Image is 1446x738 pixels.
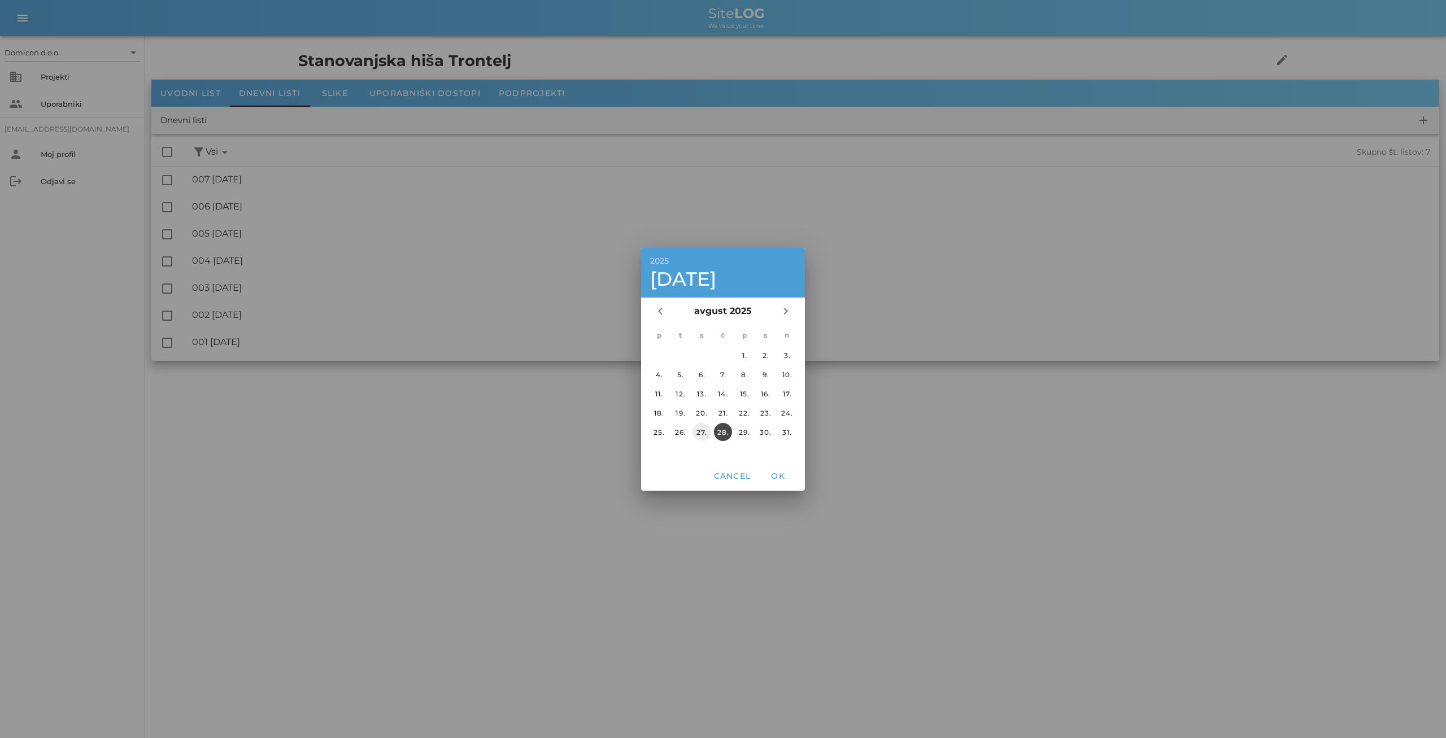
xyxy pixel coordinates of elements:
[691,326,712,345] th: s
[778,351,796,359] div: 3.
[756,404,774,422] button: 23.
[778,385,796,403] button: 17.
[649,326,669,345] th: p
[692,389,711,398] div: 13.
[756,370,774,378] div: 9.
[760,466,796,486] button: OK
[672,389,690,398] div: 12.
[672,427,690,436] div: 26.
[756,346,774,364] button: 2.
[778,423,796,441] button: 31.
[776,301,796,321] button: Naslednji mesec
[650,385,668,403] button: 11.
[778,408,796,417] div: 24.
[735,423,754,441] button: 29.
[714,427,732,436] div: 28.
[692,427,711,436] div: 27.
[650,269,796,289] div: [DATE]
[650,404,668,422] button: 18.
[672,423,690,441] button: 26.
[692,404,711,422] button: 20.
[692,423,711,441] button: 27.
[654,304,667,318] i: chevron_left
[1284,616,1446,738] iframe: Chat Widget
[779,304,792,318] i: chevron_right
[650,427,668,436] div: 25.
[756,389,774,398] div: 16.
[756,408,774,417] div: 23.
[756,423,774,441] button: 30.
[650,408,668,417] div: 18.
[764,471,791,481] span: OK
[734,326,755,345] th: p
[713,471,751,481] span: Cancel
[650,389,668,398] div: 11.
[714,370,732,378] div: 7.
[735,385,754,403] button: 15.
[714,389,732,398] div: 14.
[672,404,690,422] button: 19.
[690,300,756,322] button: avgust 2025
[756,427,774,436] div: 30.
[692,370,711,378] div: 6.
[756,365,774,383] button: 9.
[756,351,774,359] div: 2.
[1284,616,1446,738] div: Pripomoček za klepet
[735,404,754,422] button: 22.
[735,389,754,398] div: 15.
[672,408,690,417] div: 19.
[670,326,691,345] th: t
[692,365,711,383] button: 6.
[650,365,668,383] button: 4.
[714,404,732,422] button: 21.
[756,326,776,345] th: s
[650,423,668,441] button: 25.
[650,257,796,265] div: 2025
[650,301,670,321] button: Prejšnji mesec
[714,385,732,403] button: 14.
[714,365,732,383] button: 7.
[714,423,732,441] button: 28.
[778,365,796,383] button: 10.
[778,389,796,398] div: 17.
[708,466,755,486] button: Cancel
[735,351,754,359] div: 1.
[735,408,754,417] div: 22.
[778,370,796,378] div: 10.
[692,385,711,403] button: 13.
[778,346,796,364] button: 3.
[756,385,774,403] button: 16.
[777,326,797,345] th: n
[692,408,711,417] div: 20.
[735,427,754,436] div: 29.
[672,370,690,378] div: 5.
[672,385,690,403] button: 12.
[778,404,796,422] button: 24.
[714,408,732,417] div: 21.
[735,365,754,383] button: 8.
[735,346,754,364] button: 1.
[650,370,668,378] div: 4.
[735,370,754,378] div: 8.
[713,326,733,345] th: č
[778,427,796,436] div: 31.
[672,365,690,383] button: 5.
